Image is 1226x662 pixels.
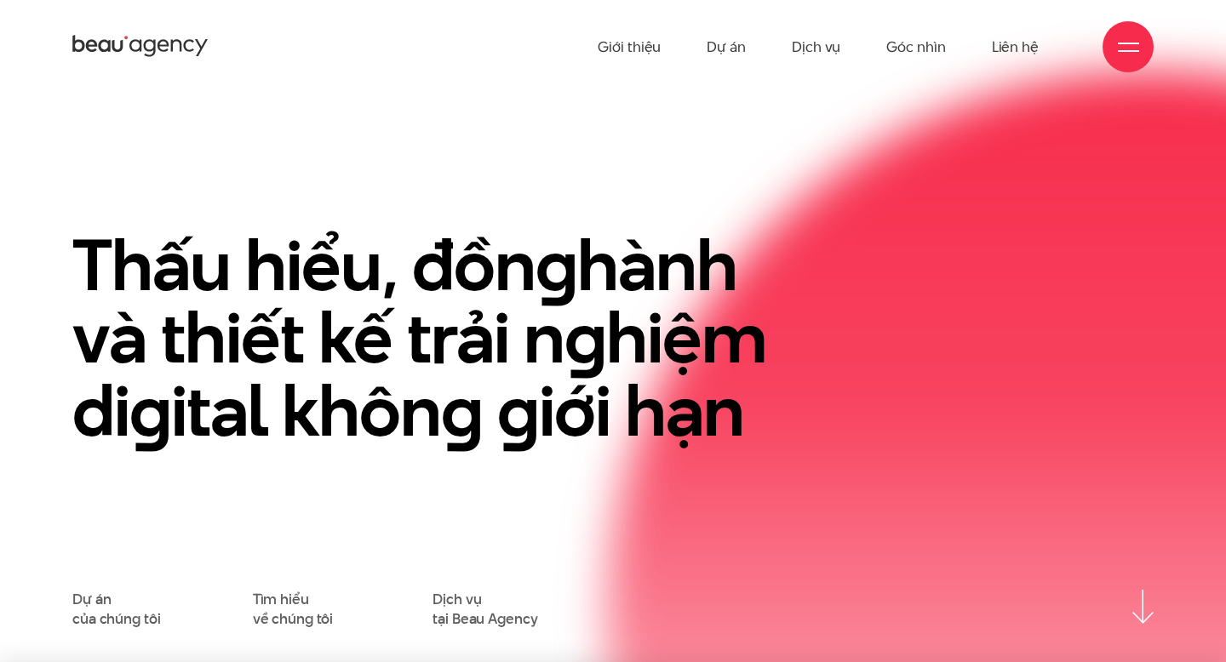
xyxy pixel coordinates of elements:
a: Dịch vụtại Beau Agency [433,590,537,628]
a: Tìm hiểuvề chúng tôi [253,590,334,628]
en: g [564,288,606,387]
en: g [497,361,539,460]
a: Dự áncủa chúng tôi [72,590,160,628]
en: g [441,361,483,460]
en: g [536,215,577,315]
h1: Thấu hiểu, đồn hành và thiết kế trải n hiệm di ital khôn iới hạn [72,229,785,448]
en: g [129,361,171,460]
